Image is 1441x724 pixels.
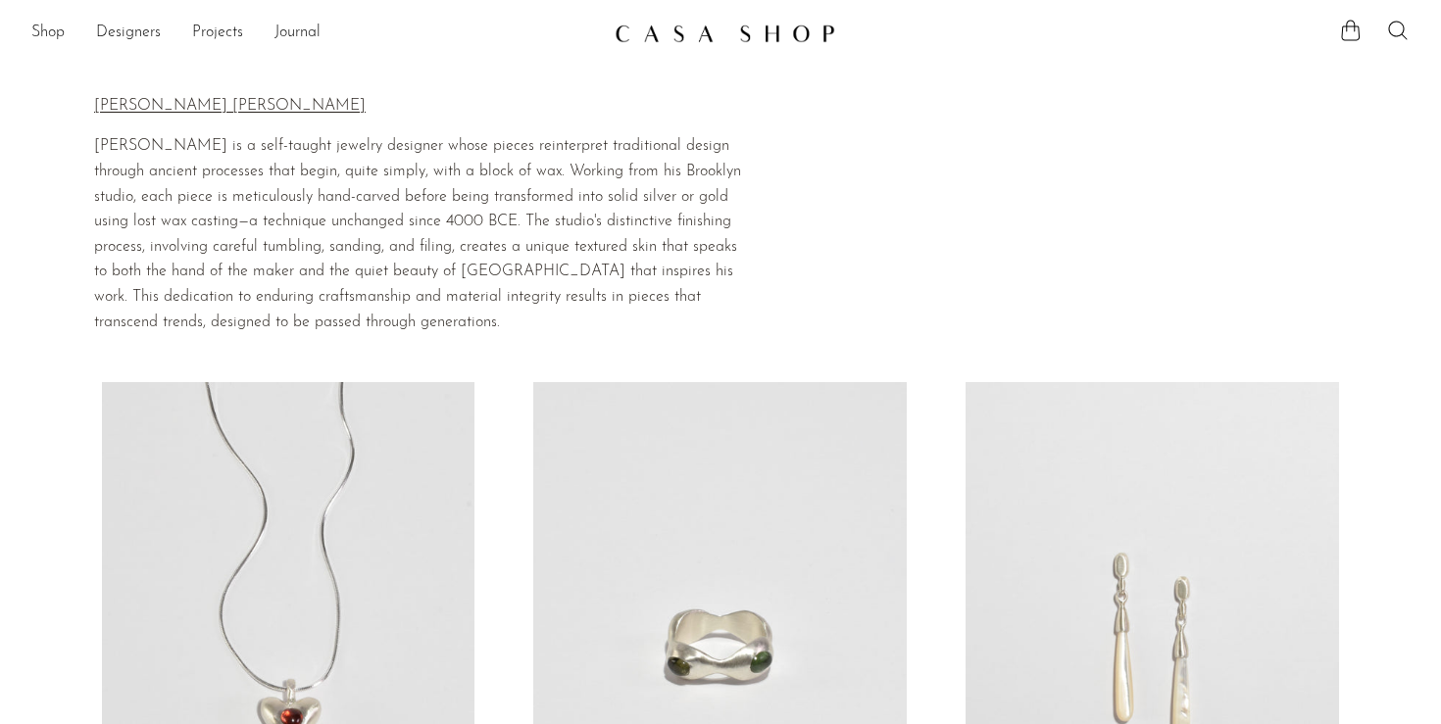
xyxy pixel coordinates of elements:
a: Shop [31,21,65,46]
nav: Desktop navigation [31,17,599,50]
a: Projects [192,21,243,46]
p: [PERSON_NAME] [PERSON_NAME] [94,94,743,120]
ul: NEW HEADER MENU [31,17,599,50]
p: [PERSON_NAME] is a self-taught jewelry designer whose pieces reinterpret traditional design throu... [94,134,743,335]
a: Designers [96,21,161,46]
a: Journal [274,21,321,46]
